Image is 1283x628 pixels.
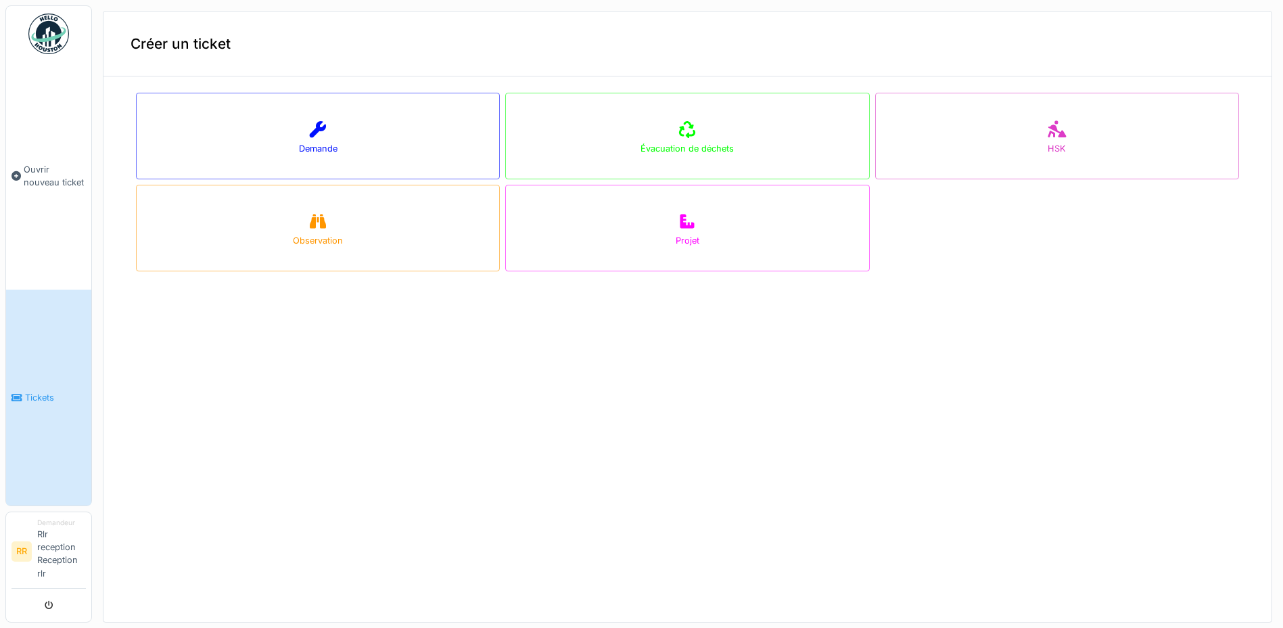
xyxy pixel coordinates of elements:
a: Tickets [6,290,91,505]
li: RR [11,541,32,562]
div: Créer un ticket [103,12,1272,76]
a: RR DemandeurRlr reception Reception rlr [11,518,86,589]
span: Tickets [25,391,86,404]
div: Projet [676,234,699,247]
div: HSK [1048,142,1066,155]
span: Ouvrir nouveau ticket [24,163,86,189]
a: Ouvrir nouveau ticket [6,62,91,290]
div: Demandeur [37,518,86,528]
div: Évacuation de déchets [640,142,734,155]
li: Rlr reception Reception rlr [37,518,86,585]
div: Observation [293,234,343,247]
div: Demande [299,142,337,155]
img: Badge_color-CXgf-gQk.svg [28,14,69,54]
